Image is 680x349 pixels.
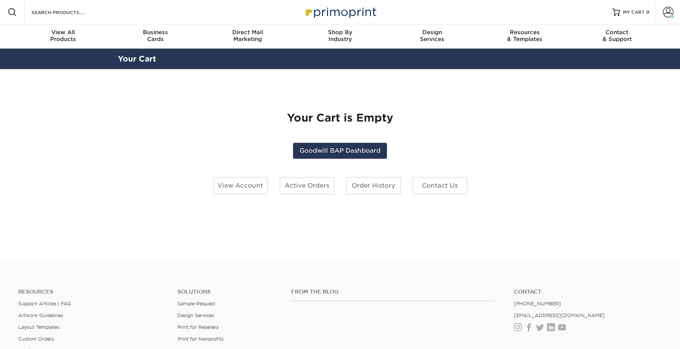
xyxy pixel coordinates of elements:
[479,29,571,43] div: & Templates
[109,24,201,49] a: BusinessCards
[302,4,378,20] img: Primoprint
[31,8,105,17] input: SEARCH PRODUCTS.....
[17,24,109,49] a: View AllProducts
[213,177,268,194] a: View Account
[109,29,201,36] span: Business
[18,313,63,318] a: Artwork Guidelines
[571,24,663,49] a: Contact& Support
[571,29,663,36] span: Contact
[571,29,663,43] div: & Support
[386,29,479,43] div: Services
[294,29,386,43] div: Industry
[479,29,571,36] span: Resources
[201,29,294,43] div: Marketing
[294,24,386,49] a: Shop ByIndustry
[17,29,109,36] span: View All
[118,54,156,63] a: Your Cart
[178,313,214,318] a: Design Services
[346,177,401,194] a: Order History
[386,29,479,36] span: Design
[109,29,201,43] div: Cards
[514,313,605,318] a: [EMAIL_ADDRESS][DOMAIN_NAME]
[178,324,219,330] a: Print for Resellers
[479,24,571,49] a: Resources& Templates
[514,301,561,306] a: [PHONE_NUMBER]
[201,29,294,36] span: Direct Mail
[178,289,280,295] h4: Solutions
[294,29,386,36] span: Shop By
[291,289,493,295] h4: From the Blog
[18,289,166,295] h4: Resources
[18,301,71,306] a: Support Articles | FAQ
[386,24,479,49] a: DesignServices
[178,301,215,306] a: Sample Request
[412,177,468,194] a: Contact Us
[178,336,223,342] a: Print for Nonprofits
[18,336,54,342] a: Custom Orders
[646,9,650,15] span: 0
[293,143,387,159] a: Goodwill BAP Dashboard
[201,24,294,49] a: Direct MailMarketing
[124,112,556,125] h1: Your Cart is Empty
[17,29,109,43] div: Products
[623,9,645,16] span: MY CART
[279,177,334,194] a: Active Orders
[514,289,662,295] a: Contact
[18,324,59,330] a: Layout Templates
